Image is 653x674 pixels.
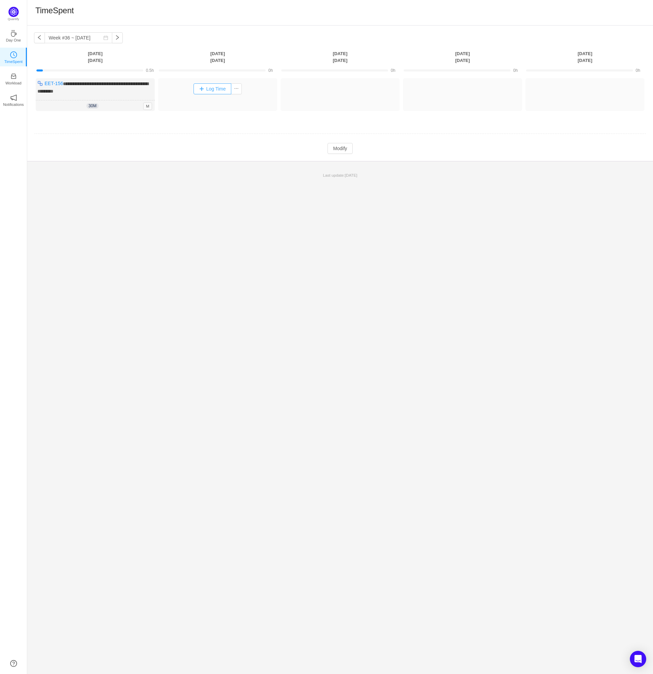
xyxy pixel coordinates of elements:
span: 0h [391,68,395,73]
span: 0h [268,68,273,73]
th: [DATE] [DATE] [156,50,279,64]
p: Quantify [8,17,19,22]
button: Log Time [194,83,231,94]
span: [DATE] [345,173,357,177]
p: Notifications [3,101,24,108]
a: icon: clock-circleTimeSpent [10,53,17,60]
a: icon: coffeeDay One [10,32,17,39]
button: Modify [328,143,352,154]
h1: TimeSpent [35,5,74,16]
th: [DATE] [DATE] [34,50,156,64]
button: icon: left [34,32,45,43]
th: [DATE] [DATE] [401,50,524,64]
span: 0h [636,68,640,73]
i: icon: clock-circle [10,51,17,58]
img: Quantify [9,7,19,17]
i: icon: notification [10,94,17,101]
a: icon: notificationNotifications [10,96,17,103]
a: EET-156 [45,81,63,86]
span: 0.5h [146,68,154,73]
button: icon: ellipsis [231,83,242,94]
p: TimeSpent [4,59,23,65]
p: Day One [6,37,21,43]
th: [DATE] [DATE] [279,50,401,64]
img: 10316 [37,81,43,86]
a: icon: question-circle [10,660,17,667]
div: Open Intercom Messenger [630,651,646,667]
span: Last update: [323,173,357,177]
span: 30m [86,103,98,109]
input: Select a week [45,32,112,43]
a: icon: inboxWorkload [10,75,17,82]
p: Workload [5,80,21,86]
span: M [143,102,152,110]
i: icon: coffee [10,30,17,37]
i: icon: calendar [103,35,108,40]
span: 0h [513,68,518,73]
button: icon: right [112,32,123,43]
th: [DATE] [DATE] [524,50,646,64]
i: icon: inbox [10,73,17,80]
